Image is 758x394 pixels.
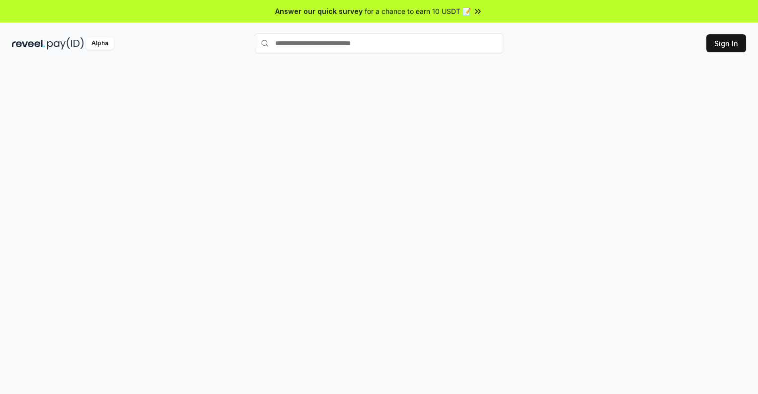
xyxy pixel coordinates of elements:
[706,34,746,52] button: Sign In
[86,37,114,50] div: Alpha
[47,37,84,50] img: pay_id
[365,6,471,16] span: for a chance to earn 10 USDT 📝
[275,6,363,16] span: Answer our quick survey
[12,37,45,50] img: reveel_dark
